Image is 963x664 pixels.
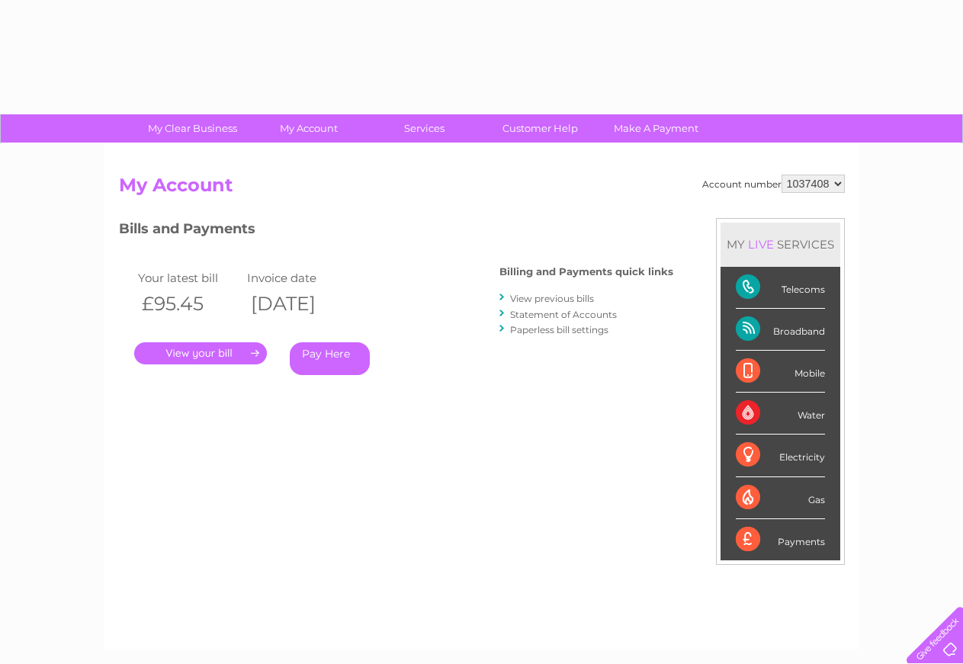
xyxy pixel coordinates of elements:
[243,268,353,288] td: Invoice date
[119,218,673,245] h3: Bills and Payments
[243,288,353,319] th: [DATE]
[593,114,719,143] a: Make A Payment
[290,342,370,375] a: Pay Here
[119,175,845,204] h2: My Account
[130,114,255,143] a: My Clear Business
[361,114,487,143] a: Services
[736,477,825,519] div: Gas
[510,324,608,335] a: Paperless bill settings
[134,288,244,319] th: £95.45
[134,268,244,288] td: Your latest bill
[477,114,603,143] a: Customer Help
[736,309,825,351] div: Broadband
[246,114,371,143] a: My Account
[736,519,825,560] div: Payments
[702,175,845,193] div: Account number
[134,342,267,364] a: .
[510,309,617,320] a: Statement of Accounts
[736,435,825,476] div: Electricity
[745,237,777,252] div: LIVE
[736,267,825,309] div: Telecoms
[510,293,594,304] a: View previous bills
[736,351,825,393] div: Mobile
[721,223,840,266] div: MY SERVICES
[499,266,673,277] h4: Billing and Payments quick links
[736,393,825,435] div: Water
